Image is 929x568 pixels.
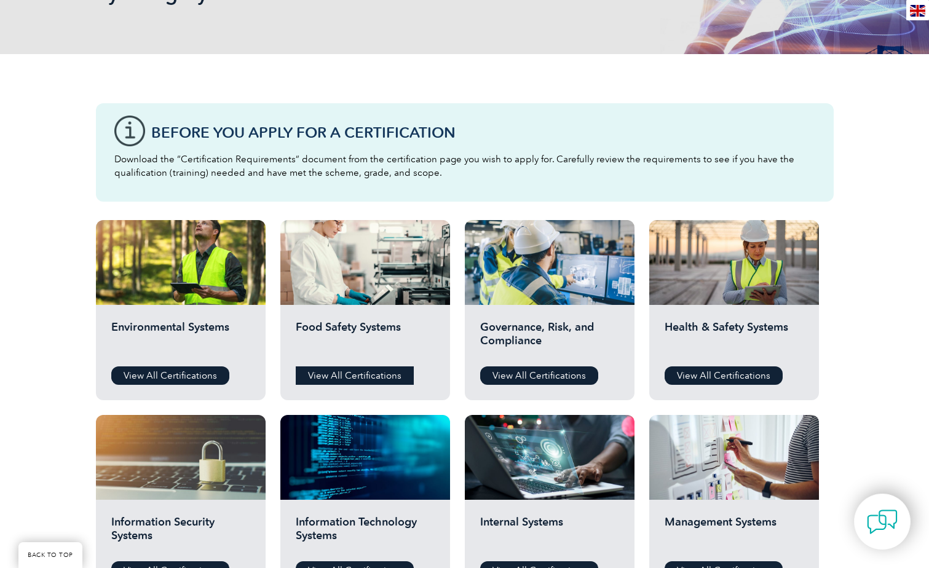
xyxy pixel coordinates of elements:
[480,515,619,552] h2: Internal Systems
[111,366,229,385] a: View All Certifications
[665,320,804,357] h2: Health & Safety Systems
[480,320,619,357] h2: Governance, Risk, and Compliance
[480,366,598,385] a: View All Certifications
[665,366,783,385] a: View All Certifications
[151,125,815,140] h3: Before You Apply For a Certification
[296,515,435,552] h2: Information Technology Systems
[18,542,82,568] a: BACK TO TOP
[867,507,898,537] img: contact-chat.png
[296,320,435,357] h2: Food Safety Systems
[665,515,804,552] h2: Management Systems
[111,515,250,552] h2: Information Security Systems
[910,5,925,17] img: en
[111,320,250,357] h2: Environmental Systems
[296,366,414,385] a: View All Certifications
[114,152,815,179] p: Download the “Certification Requirements” document from the certification page you wish to apply ...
